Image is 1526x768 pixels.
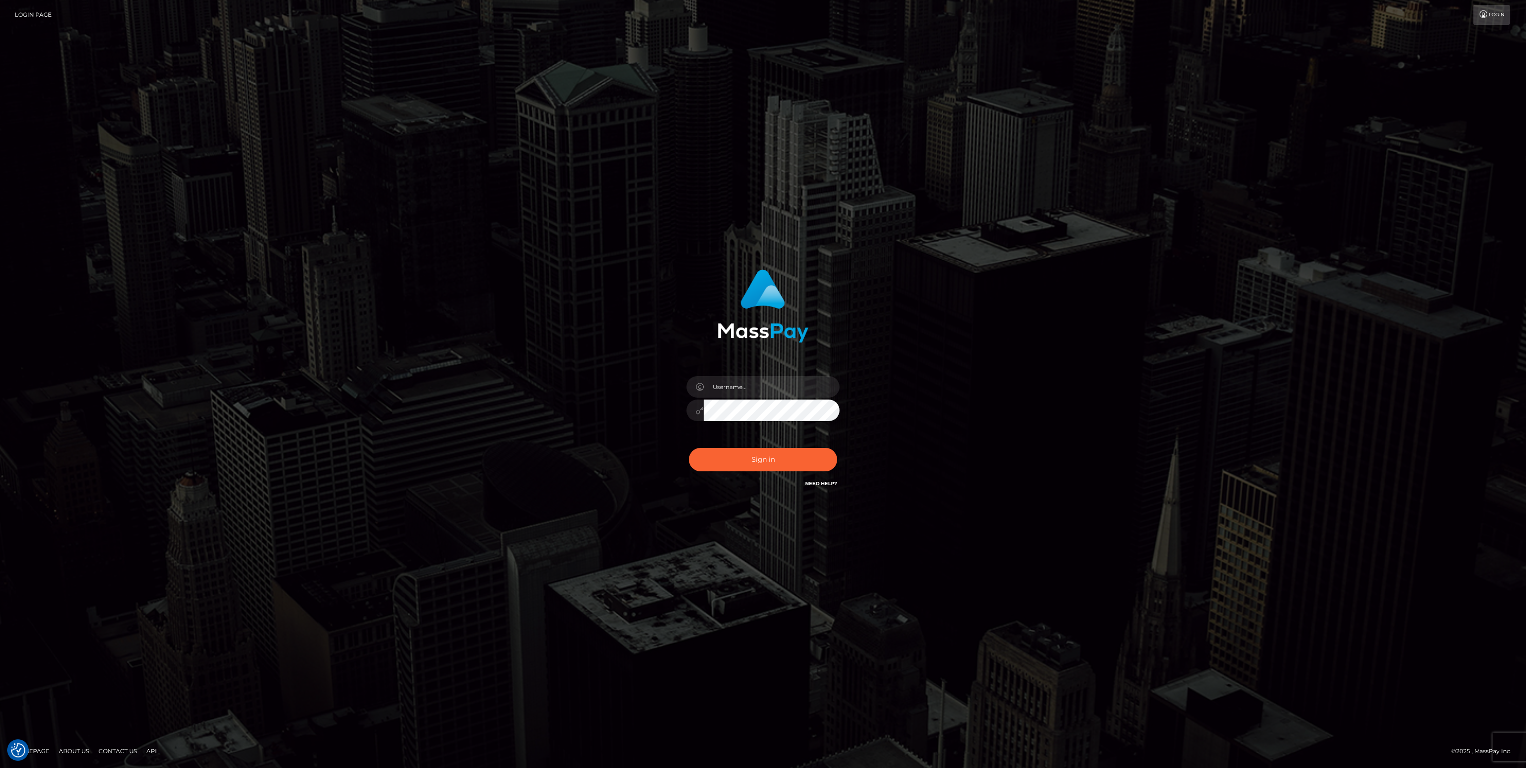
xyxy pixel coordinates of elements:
[11,743,25,757] button: Consent Preferences
[11,743,25,757] img: Revisit consent button
[95,744,141,758] a: Contact Us
[55,744,93,758] a: About Us
[143,744,161,758] a: API
[1451,746,1519,757] div: © 2025 , MassPay Inc.
[11,744,53,758] a: Homepage
[1473,5,1510,25] a: Login
[689,448,837,471] button: Sign in
[704,376,840,398] input: Username...
[15,5,52,25] a: Login Page
[718,269,808,343] img: MassPay Login
[805,480,837,487] a: Need Help?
